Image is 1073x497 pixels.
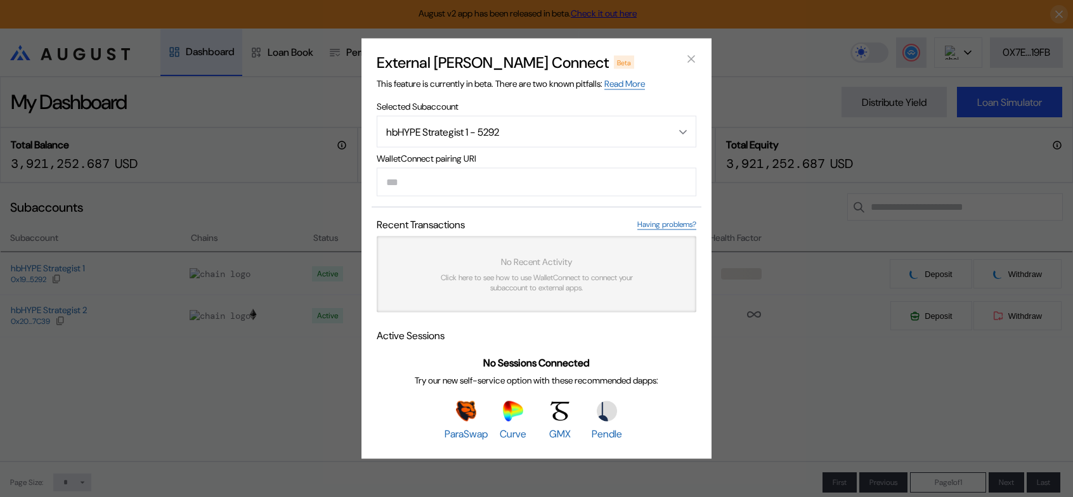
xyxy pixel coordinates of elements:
button: close modal [681,49,701,69]
div: Beta [614,56,634,68]
div: hbHYPE Strategist 1 - 5292 [386,125,654,138]
span: Active Sessions [377,329,445,342]
img: GMX [550,401,570,421]
span: No Recent Activity [501,256,572,268]
span: Click here to see how to use WalletConnect to connect your subaccount to external apps. [427,273,646,293]
a: GMXGMX [538,401,582,440]
span: GMX [549,427,571,440]
a: Read More [604,78,645,90]
span: This feature is currently in beta. There are two known pitfalls: [377,78,645,90]
span: Selected Subaccount [377,101,696,112]
span: Try our new self-service option with these recommended dapps: [415,374,658,385]
a: No Recent ActivityClick here to see how to use WalletConnect to connect your subaccount to extern... [377,236,696,313]
img: ParaSwap [456,401,476,421]
a: CurveCurve [491,401,535,440]
a: PendlePendle [585,401,628,440]
span: Curve [500,427,526,440]
img: Curve [503,401,523,421]
span: Pendle [592,427,622,440]
span: No Sessions Connected [483,356,590,369]
button: Open menu [377,116,696,148]
span: ParaSwap [445,427,488,440]
h2: External [PERSON_NAME] Connect [377,53,609,72]
img: Pendle [597,401,617,421]
a: ParaSwapParaSwap [445,401,488,440]
span: Recent Transactions [377,218,465,231]
a: Having problems? [637,219,696,230]
span: WalletConnect pairing URI [377,153,696,164]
